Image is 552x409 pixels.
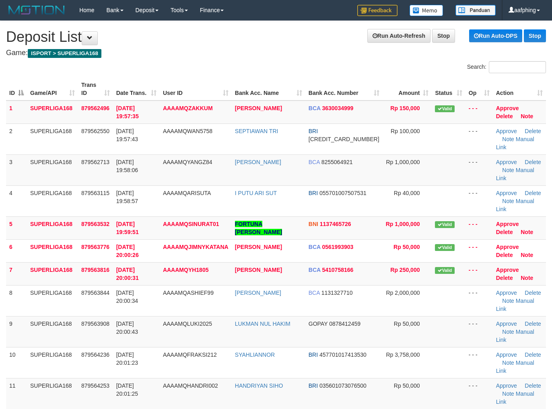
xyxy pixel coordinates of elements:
[27,378,78,409] td: SUPERLIGA168
[27,185,78,216] td: SUPERLIGA168
[502,298,514,304] a: Note
[432,29,455,43] a: Stop
[525,190,541,196] a: Delete
[163,382,218,389] span: AAAAMQHANDRI002
[489,61,546,73] input: Search:
[116,382,138,397] span: [DATE] 20:01:25
[493,78,546,101] th: Action: activate to sort column ascending
[28,49,101,58] span: ISPORT > SUPERLIGA168
[163,128,212,134] span: AAAAMQWAN5758
[465,154,493,185] td: - - -
[319,351,367,358] span: Copy 457701017413530 to clipboard
[390,105,420,111] span: Rp 150,000
[465,123,493,154] td: - - -
[309,351,318,358] span: BRI
[410,5,443,16] img: Button%20Memo.svg
[524,29,546,42] a: Stop
[27,78,78,101] th: Game/API: activate to sort column ascending
[496,391,534,405] a: Manual Link
[465,101,493,124] td: - - -
[6,123,27,154] td: 2
[235,128,278,134] a: SEPTIAWAN TRI
[116,159,138,173] span: [DATE] 19:58:06
[163,105,213,111] span: AAAAMQZAKKUM
[435,221,454,228] span: Valid transaction
[496,290,517,296] a: Approve
[27,285,78,316] td: SUPERLIGA168
[309,105,321,111] span: BCA
[235,244,282,250] a: [PERSON_NAME]
[27,216,78,239] td: SUPERLIGA168
[163,321,212,327] span: AAAAMQLUKI2025
[116,105,139,119] span: [DATE] 19:57:35
[81,321,109,327] span: 879563908
[6,347,27,378] td: 10
[321,159,353,165] span: Copy 8255064921 to clipboard
[469,29,522,42] a: Run Auto-DPS
[386,159,420,165] span: Rp 1,000,000
[27,239,78,262] td: SUPERLIGA168
[322,267,353,273] span: Copy 5410758166 to clipboard
[6,378,27,409] td: 11
[525,382,541,389] a: Delete
[309,321,327,327] span: GOPAY
[502,167,514,173] a: Note
[6,316,27,347] td: 9
[235,105,282,111] a: [PERSON_NAME]
[502,198,514,204] a: Note
[496,128,517,134] a: Approve
[116,321,138,335] span: [DATE] 20:00:43
[394,321,420,327] span: Rp 50,000
[6,49,546,57] h4: Game:
[455,5,496,16] img: panduan.png
[465,185,493,216] td: - - -
[163,221,219,227] span: AAAAMQSINURAT01
[163,267,209,273] span: AAAAMQYH1805
[6,285,27,316] td: 8
[521,275,533,281] a: Note
[435,267,454,274] span: Valid transaction
[309,290,320,296] span: BCA
[309,221,318,227] span: BNI
[81,290,109,296] span: 879563844
[6,29,546,45] h1: Deposit List
[116,128,138,142] span: [DATE] 19:57:43
[160,78,232,101] th: User ID: activate to sort column ascending
[394,382,420,389] span: Rp 50,000
[496,136,534,150] a: Manual Link
[496,351,517,358] a: Approve
[465,216,493,239] td: - - -
[235,382,283,389] a: HANDRIYAN SIHO
[116,244,139,258] span: [DATE] 20:00:26
[525,290,541,296] a: Delete
[81,267,109,273] span: 879563816
[383,78,432,101] th: Amount: activate to sort column ascending
[321,290,353,296] span: Copy 1131327710 to clipboard
[525,159,541,165] a: Delete
[309,382,318,389] span: BRI
[496,113,513,119] a: Delete
[309,244,321,250] span: BCA
[496,267,519,273] a: Approve
[521,113,533,119] a: Note
[163,190,211,196] span: AAAAMQARISUTA
[6,239,27,262] td: 6
[390,267,420,273] span: Rp 250,000
[27,316,78,347] td: SUPERLIGA168
[496,275,513,281] a: Delete
[496,190,517,196] a: Approve
[391,128,420,134] span: Rp 100,000
[116,190,138,204] span: [DATE] 19:58:57
[502,360,514,366] a: Note
[27,154,78,185] td: SUPERLIGA168
[496,252,513,258] a: Delete
[6,4,67,16] img: MOTION_logo.png
[496,159,517,165] a: Approve
[496,198,534,212] a: Manual Link
[81,105,109,111] span: 879562496
[81,128,109,134] span: 879562550
[116,267,139,281] span: [DATE] 20:00:31
[435,244,454,251] span: Valid transaction
[322,105,353,111] span: Copy 3630034999 to clipboard
[113,78,160,101] th: Date Trans.: activate to sort column ascending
